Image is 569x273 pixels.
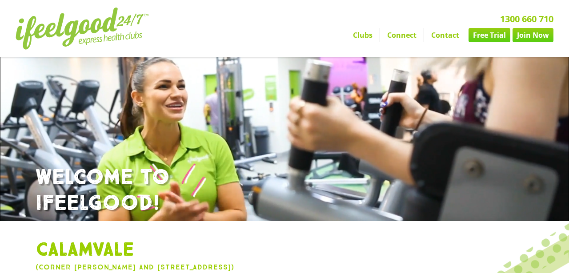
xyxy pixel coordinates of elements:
[424,28,466,42] a: Contact
[469,28,510,42] a: Free Trial
[36,239,533,262] h1: Calamvale
[380,28,424,42] a: Connect
[346,28,380,42] a: Clubs
[36,263,234,271] a: (Corner [PERSON_NAME] and [STREET_ADDRESS])
[36,165,533,216] h1: WELCOME TO IFEELGOOD!
[500,13,553,25] a: 1300 660 710
[513,28,553,42] a: Join Now
[207,28,554,42] nav: Menu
